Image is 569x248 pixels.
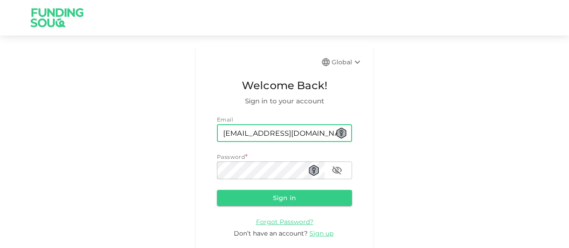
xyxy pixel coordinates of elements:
[217,96,352,106] span: Sign in to your account
[332,57,363,67] div: Global
[309,229,333,237] span: Sign up
[217,190,352,206] button: Sign in
[217,116,233,123] span: Email
[256,217,313,226] a: Forgot Password?
[234,229,308,237] span: Don’t have an account?
[217,154,245,160] span: Password
[217,161,325,179] input: password
[217,124,352,142] input: email
[217,77,352,94] span: Welcome Back!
